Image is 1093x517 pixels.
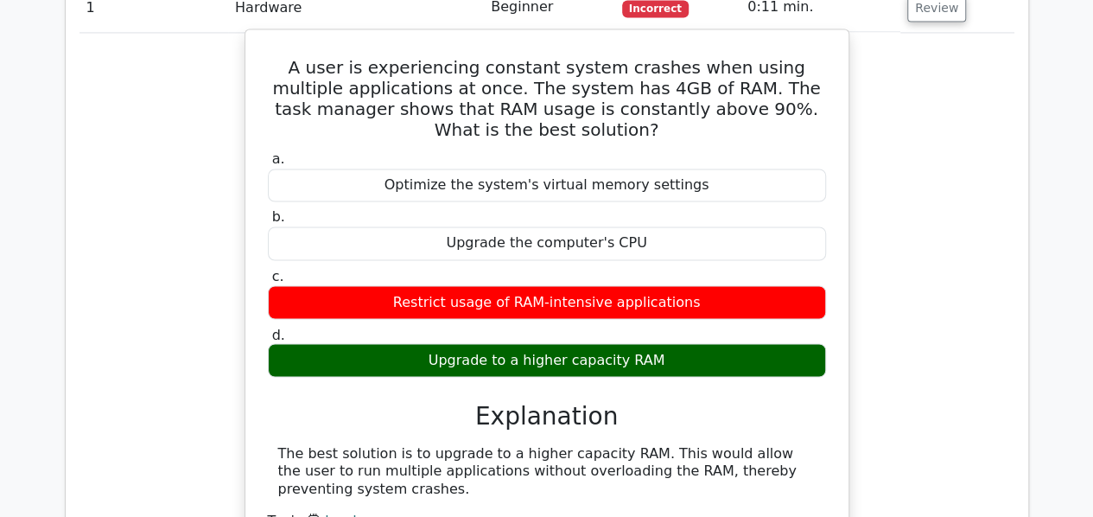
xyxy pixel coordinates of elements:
[272,326,285,342] span: d.
[272,150,285,167] span: a.
[272,208,285,225] span: b.
[266,57,828,140] h5: A user is experiencing constant system crashes when using multiple applications at once. The syst...
[278,401,816,431] h3: Explanation
[268,285,826,319] div: Restrict usage of RAM-intensive applications
[268,169,826,202] div: Optimize the system's virtual memory settings
[272,267,284,284] span: c.
[268,343,826,377] div: Upgrade to a higher capacity RAM
[278,444,816,498] div: The best solution is to upgrade to a higher capacity RAM. This would allow the user to run multip...
[268,227,826,260] div: Upgrade the computer's CPU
